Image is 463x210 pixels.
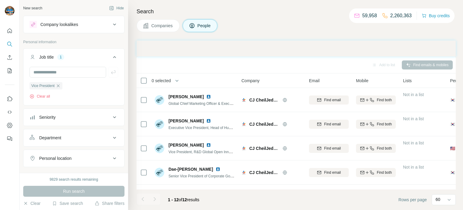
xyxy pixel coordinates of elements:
p: 59,958 [362,12,377,19]
span: Find email [324,170,341,175]
span: [PERSON_NAME] [169,142,204,148]
span: Email [309,78,320,84]
button: Feedback [5,133,14,144]
span: Not in a list [403,92,424,97]
button: Hide [105,4,128,13]
h4: Search [137,7,456,16]
img: Avatar [155,95,164,105]
span: CJ CheilJedang [249,170,279,176]
img: LinkedIn logo [206,143,211,147]
span: 🇰🇷 [450,121,455,127]
button: Department [24,131,124,145]
button: Find both [356,144,396,153]
p: Personal information [23,39,124,45]
div: Seniority [39,114,55,120]
button: Save search [52,200,83,206]
img: LinkedIn logo [216,167,220,172]
div: Personal location [39,155,71,161]
img: Logo of CJ CheilJedang [241,98,246,102]
span: 🇰🇷 [450,97,455,103]
span: 🇰🇷 [450,170,455,176]
span: Find both [377,121,392,127]
span: Find both [377,170,392,175]
img: Logo of CJ CheilJedang [241,146,246,151]
button: Buy credits [422,11,450,20]
span: 12 [182,197,187,202]
span: 1 - 12 [168,197,179,202]
span: Not in a list [403,189,424,194]
span: results [168,197,199,202]
img: Avatar [155,168,164,177]
div: 9829 search results remaining [50,177,98,182]
span: [PERSON_NAME] [169,94,204,100]
img: LinkedIn logo [206,118,211,123]
div: 1 [57,54,64,60]
p: 60 [436,196,440,202]
span: Companies [151,23,173,29]
span: Find email [324,146,341,151]
button: Find email [309,168,349,177]
button: Search [5,39,14,50]
span: of [179,197,182,202]
button: Use Surfe API [5,107,14,118]
button: Find email [309,144,349,153]
span: Global Chief Marketing Officer & Executive Vice President [169,101,261,106]
div: Job title [39,54,54,60]
button: Find email [309,120,349,129]
span: Mobile [356,78,368,84]
span: Find email [324,97,341,103]
button: Share filters [95,200,124,206]
span: Company [241,78,260,84]
span: 0 selected [152,78,171,84]
button: Clear all [30,94,50,99]
button: Find email [309,95,349,105]
img: LinkedIn logo [206,94,211,99]
img: Logo of CJ CheilJedang [241,170,246,175]
span: [PERSON_NAME] [169,118,204,124]
span: Vice President, R&D Global Open Innovation [169,149,241,154]
span: Vice President [31,83,55,89]
button: Clear [23,200,40,206]
span: Find both [377,97,392,103]
button: Personal location [24,151,124,166]
span: Find both [377,146,392,151]
span: Not in a list [403,141,424,145]
div: Department [39,135,61,141]
button: Find both [356,168,396,177]
button: Quick start [5,25,14,36]
span: CJ CheilJedang [249,145,279,151]
span: People [197,23,211,29]
span: CJ CheilJedang [249,121,279,127]
img: Logo of CJ CheilJedang [241,122,246,127]
div: New search [23,5,42,11]
img: Avatar [155,144,164,153]
iframe: Banner [137,40,456,57]
span: Lists [403,78,412,84]
img: Avatar [155,119,164,129]
button: My lists [5,65,14,76]
img: Avatar [5,6,14,16]
span: Rows per page [398,197,427,203]
button: Enrich CSV [5,52,14,63]
button: Find both [356,95,396,105]
span: Find email [324,121,341,127]
span: Senior Vice President of Corporate Governance&Planning [169,173,262,178]
div: Company lookalikes [40,21,78,27]
button: Seniority [24,110,124,124]
span: CJ CheilJedang [249,97,279,103]
span: Executive Vice President, Head of Human Bio Corporate Center [169,125,271,130]
span: 🇺🇸 [450,145,455,151]
button: Find both [356,120,396,129]
span: Dae-[PERSON_NAME] [169,166,213,172]
button: Job title1 [24,50,124,67]
button: Use Surfe on LinkedIn [5,93,14,104]
p: 2,260,363 [390,12,412,19]
button: Dashboard [5,120,14,131]
button: Company lookalikes [24,17,124,32]
span: Not in a list [403,165,424,170]
span: Not in a list [403,116,424,121]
